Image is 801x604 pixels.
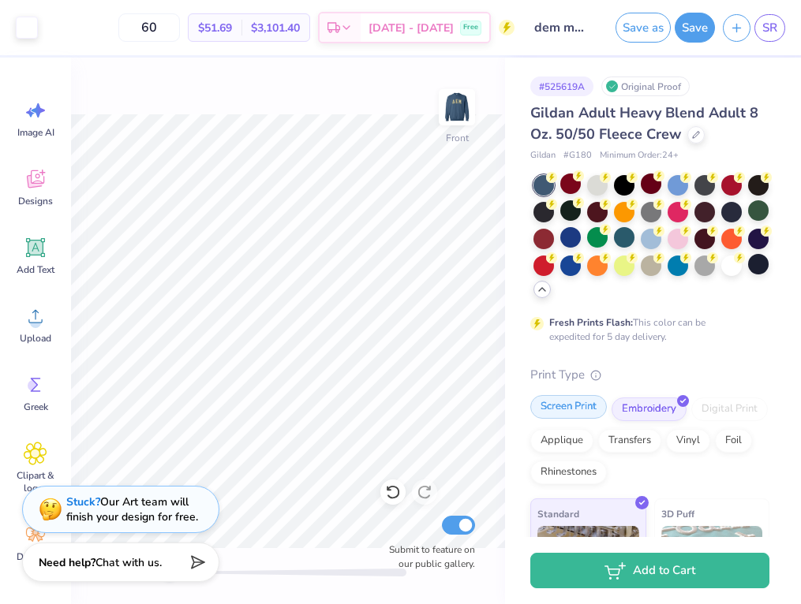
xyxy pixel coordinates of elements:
[754,14,785,42] a: SR
[563,149,592,162] span: # G180
[251,20,300,36] span: $3,101.40
[715,429,752,453] div: Foil
[17,550,54,563] span: Decorate
[691,397,768,421] div: Digital Print
[380,542,475,571] label: Submit to feature on our public gallery.
[601,76,690,96] div: Original Proof
[549,315,743,344] div: This color can be expedited for 5 day delivery.
[530,429,593,453] div: Applique
[675,13,715,43] button: Save
[600,149,679,162] span: Minimum Order: 24 +
[446,131,469,145] div: Front
[530,460,607,484] div: Rhinestones
[95,555,162,570] span: Chat with us.
[118,13,180,42] input: – –
[9,469,62,494] span: Clipart & logos
[549,316,633,329] strong: Fresh Prints Flash:
[530,395,607,419] div: Screen Print
[530,149,556,162] span: Gildan
[762,19,777,37] span: SR
[616,13,671,43] button: Save as
[39,555,95,570] strong: Need help?
[666,429,710,453] div: Vinyl
[661,505,694,522] span: 3D Puff
[530,553,769,588] button: Add to Cart
[198,20,232,36] span: $51.69
[598,429,661,453] div: Transfers
[17,126,54,139] span: Image AI
[522,12,600,43] input: Untitled Design
[18,195,53,207] span: Designs
[463,22,478,33] span: Free
[530,366,769,384] div: Print Type
[537,505,579,522] span: Standard
[24,401,48,413] span: Greek
[530,103,758,144] span: Gildan Adult Heavy Blend Adult 8 Oz. 50/50 Fleece Crew
[17,263,54,276] span: Add Text
[66,494,198,524] div: Our Art team will finish your design for free.
[441,91,473,123] img: Front
[530,76,593,96] div: # 525619A
[20,332,51,345] span: Upload
[612,397,687,421] div: Embroidery
[369,20,454,36] span: [DATE] - [DATE]
[66,494,100,509] strong: Stuck?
